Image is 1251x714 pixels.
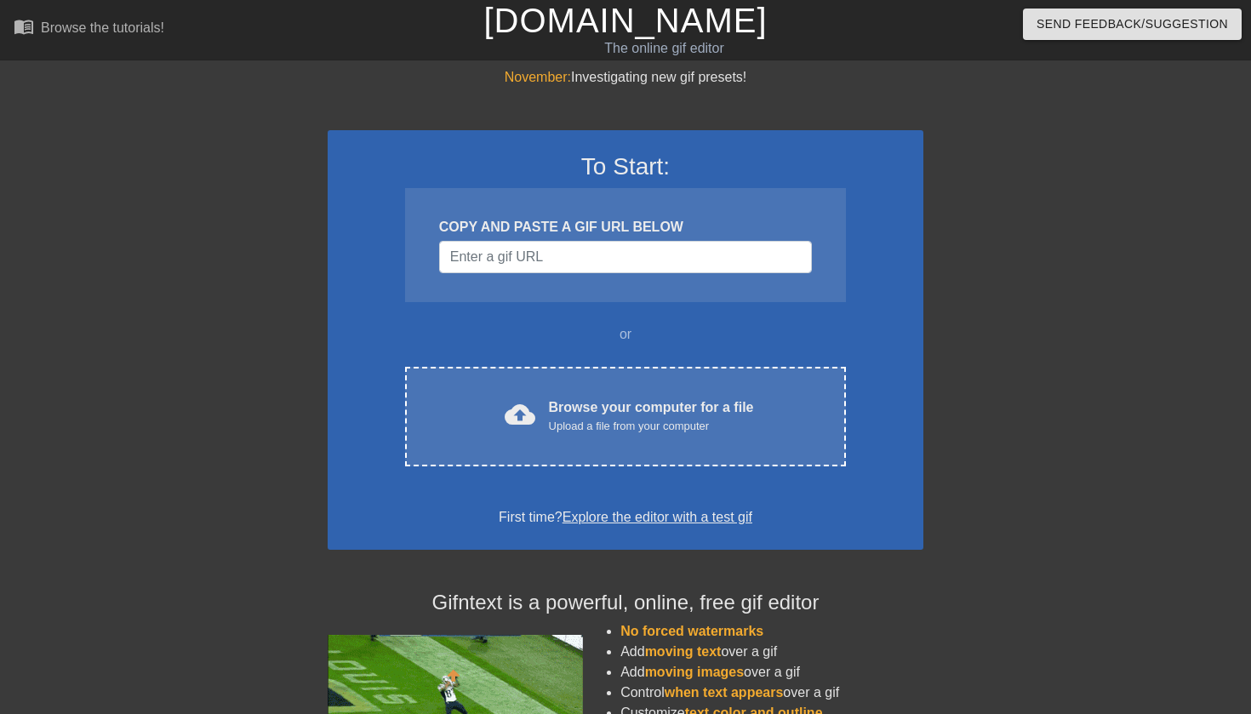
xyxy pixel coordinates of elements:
span: moving text [645,644,722,659]
div: Upload a file from your computer [549,418,754,435]
li: Add over a gif [620,642,923,662]
div: Browse your computer for a file [549,397,754,435]
h3: To Start: [350,152,901,181]
li: Control over a gif [620,683,923,703]
div: Investigating new gif presets! [328,67,923,88]
div: or [372,324,879,345]
div: The online gif editor [426,38,903,59]
a: [DOMAIN_NAME] [483,2,767,39]
div: First time? [350,507,901,528]
span: No forced watermarks [620,624,763,638]
div: COPY AND PASTE A GIF URL BELOW [439,217,812,237]
span: moving images [645,665,744,679]
a: Browse the tutorials! [14,16,164,43]
span: Send Feedback/Suggestion [1037,14,1228,35]
h4: Gifntext is a powerful, online, free gif editor [328,591,923,615]
span: cloud_upload [505,399,535,430]
input: Username [439,241,812,273]
li: Add over a gif [620,662,923,683]
button: Send Feedback/Suggestion [1023,9,1242,40]
a: Explore the editor with a test gif [563,510,752,524]
div: Browse the tutorials! [41,20,164,35]
span: November: [505,70,571,84]
span: when text appears [665,685,784,700]
span: menu_book [14,16,34,37]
